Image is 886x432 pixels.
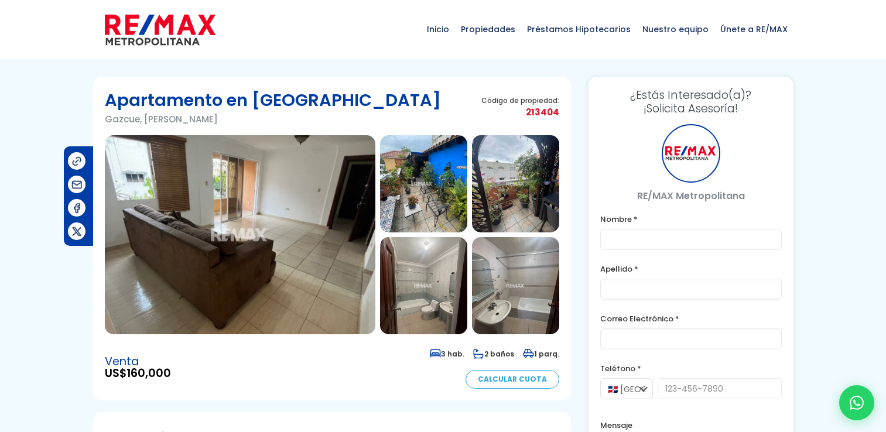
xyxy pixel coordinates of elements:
[481,96,559,105] span: Código de propiedad:
[600,88,782,102] span: ¿Estás Interesado(a)?
[421,12,455,47] span: Inicio
[71,225,83,238] img: Compartir
[600,262,782,276] label: Apellido *
[600,212,782,227] label: Nombre *
[105,88,441,112] h1: Apartamento en [GEOGRAPHIC_DATA]
[472,135,559,232] img: Apartamento en Gazcue
[473,349,514,359] span: 2 baños
[455,12,521,47] span: Propiedades
[380,237,467,334] img: Apartamento en Gazcue
[600,361,782,376] label: Teléfono *
[105,112,441,126] p: Gazcue, [PERSON_NAME]
[71,202,83,214] img: Compartir
[105,135,375,334] img: Apartamento en Gazcue
[71,155,83,167] img: Compartir
[662,124,720,183] div: RE/MAX Metropolitana
[380,135,467,232] img: Apartamento en Gazcue
[600,188,782,203] p: RE/MAX Metropolitana
[105,12,215,47] img: remax-metropolitana-logo
[126,365,171,381] span: 160,000
[714,12,793,47] span: Únete a RE/MAX
[472,237,559,334] img: Apartamento en Gazcue
[600,311,782,326] label: Correo Electrónico *
[637,12,714,47] span: Nuestro equipo
[105,368,171,379] span: US$
[658,378,782,399] input: 123-456-7890
[466,370,559,389] a: Calcular Cuota
[71,179,83,191] img: Compartir
[105,356,171,368] span: Venta
[430,349,464,359] span: 3 hab.
[600,88,782,115] h3: ¡Solicita Asesoría!
[523,349,559,359] span: 1 parq.
[481,105,559,119] span: 213404
[521,12,637,47] span: Préstamos Hipotecarios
